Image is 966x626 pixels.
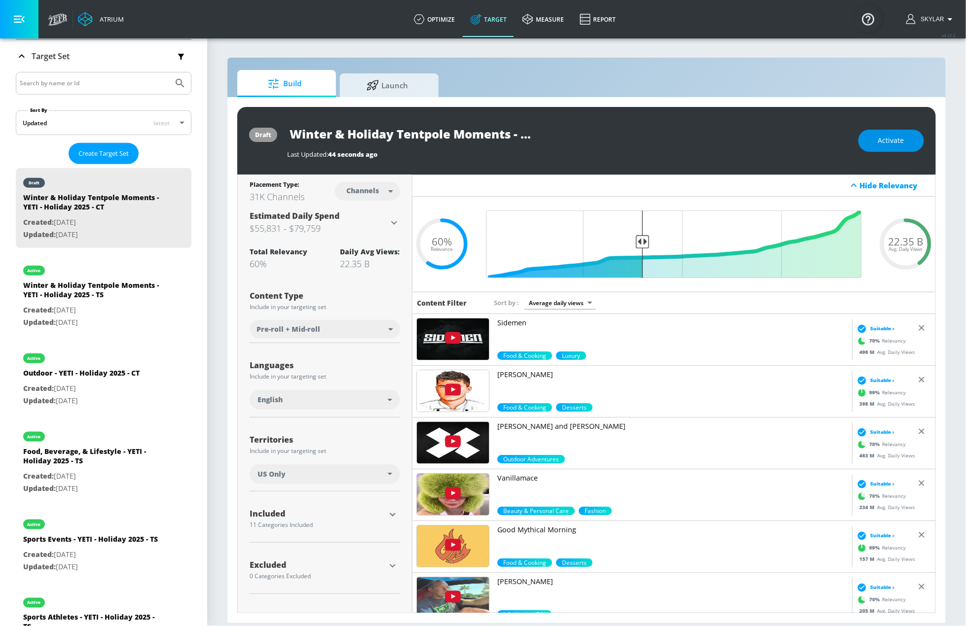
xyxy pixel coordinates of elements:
[869,389,882,396] span: 99 %
[23,484,56,493] span: Updated:
[497,610,552,619] div: 70.0%
[889,237,924,247] span: 22.35 B
[23,470,161,483] p: [DATE]
[69,143,139,164] button: Create Target Set
[524,296,596,310] div: Average daily views
[855,427,894,437] div: Suitable ›
[855,400,915,407] div: Avg. Daily Views
[23,280,161,304] div: Winter & Holiday Tentpole Moments - YETI - Holiday 2025 - TS
[23,396,56,405] span: Updated:
[855,333,906,348] div: Relevancy
[855,555,915,562] div: Avg. Daily Views
[497,318,848,328] p: Sidemen
[497,610,552,619] span: Life Hacks / DIY
[870,532,894,539] span: Suitable ›
[417,474,489,515] img: UUIH0E-zQ3-HzYDChlpafRsQ
[328,150,377,159] span: 44 seconds ago
[497,558,552,567] div: 99.0%
[859,503,877,510] span: 234 M
[556,403,593,412] div: 70.0%
[869,441,882,448] span: 70 %
[28,522,41,527] div: active
[889,247,923,252] span: Avg. Daily Views
[28,268,41,273] div: active
[250,210,400,235] div: Estimated Daily Spend$55,831 - $79,759
[431,247,453,252] span: Relevance
[23,383,54,393] span: Created:
[859,400,877,407] span: 398 M
[28,600,41,605] div: active
[23,534,158,549] div: Sports Events - YETI - Holiday 2025 - TS
[942,33,956,38] span: v 4.22.2
[870,480,894,487] span: Suitable ›
[878,135,904,147] span: Activate
[870,584,894,591] span: Suitable ›
[287,150,849,159] div: Last Updated:
[869,544,882,552] span: 99 %
[255,131,271,139] div: draft
[917,16,944,23] span: Skylar
[23,447,161,470] div: Food, Beverage, & Lifestyle - YETI - Holiday 2025 - TS
[16,510,191,580] div: activeSports Events - YETI - Holiday 2025 - TSCreated:[DATE]Updated:[DATE]
[855,503,915,511] div: Avg. Daily Views
[250,448,400,454] div: Include in your targeting set
[855,437,906,452] div: Relevancy
[859,555,877,562] span: 157 M
[497,351,552,360] div: 70.0%
[859,607,877,614] span: 205 M
[855,452,915,459] div: Avg. Daily Views
[16,256,191,336] div: activeWinter & Holiday Tentpole Moments - YETI - Holiday 2025 - TSCreated:[DATE]Updated:[DATE]
[28,356,41,361] div: active
[250,374,400,380] div: Include in your targeting set
[858,130,924,152] button: Activate
[556,403,593,412] span: Desserts
[497,455,565,463] div: 70.0%
[16,422,191,502] div: activeFood, Beverage, & Lifestyle - YETI - Holiday 2025 - TSCreated:[DATE]Updated:[DATE]
[497,370,848,403] a: [PERSON_NAME]
[497,507,575,515] div: 70.0%
[250,561,385,569] div: Excluded
[417,525,489,567] img: UU4PooiX37Pld1T8J5SYT-SQ
[497,525,848,558] a: Good Mythical Morning
[250,510,385,518] div: Included
[250,258,307,270] div: 60%
[494,298,520,307] span: Sort by
[497,318,848,351] a: Sidemen
[556,351,586,360] div: 70.0%
[906,13,956,25] button: Skylar
[497,473,848,507] a: Vanillamace
[250,221,388,235] h3: $55,831 - $79,759
[340,247,400,256] div: Daily Avg Views:
[497,421,848,455] a: [PERSON_NAME] and [PERSON_NAME]
[250,247,307,256] div: Total Relevancy
[23,562,56,571] span: Updated:
[855,540,906,555] div: Relevancy
[855,607,915,614] div: Avg. Daily Views
[870,325,894,332] span: Suitable ›
[855,592,906,607] div: Relevancy
[855,5,882,33] button: Open Resource Center
[579,507,612,515] div: 70.0%
[250,191,304,203] div: 31K Channels
[556,558,593,567] div: 70.0%
[855,323,894,333] div: Suitable ›
[463,1,515,37] a: Target
[23,368,140,383] div: Outdoor - YETI - Holiday 2025 - CT
[250,361,400,369] div: Languages
[417,318,489,360] img: UUDogdKl7t7NHzQ95aEwkdMw
[855,348,915,355] div: Avg. Daily Views
[515,1,572,37] a: measure
[28,107,49,113] label: Sort By
[16,344,191,414] div: activeOutdoor - YETI - Holiday 2025 - CTCreated:[DATE]Updated:[DATE]
[417,298,467,308] h6: Content Filter
[257,324,320,334] span: Pre-roll + Mid-roll
[497,577,848,587] p: [PERSON_NAME]
[497,351,552,360] span: Food & Cooking
[250,390,400,410] div: English
[23,395,140,407] p: [DATE]
[96,15,124,24] div: Atrium
[23,304,161,316] p: [DATE]
[417,422,489,463] img: UUg3gzldyhCHJjY7AWWTNPPA
[855,582,894,592] div: Suitable ›
[350,73,425,97] span: Launch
